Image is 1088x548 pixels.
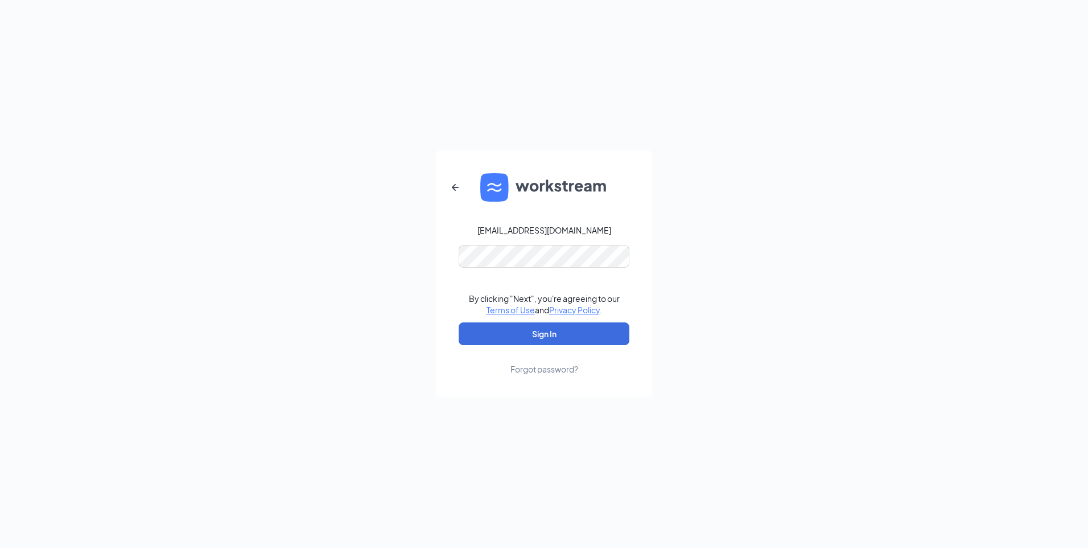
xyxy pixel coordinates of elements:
[448,181,462,194] svg: ArrowLeftNew
[510,363,578,375] div: Forgot password?
[477,224,611,236] div: [EMAIL_ADDRESS][DOMAIN_NAME]
[480,173,608,202] img: WS logo and Workstream text
[487,305,535,315] a: Terms of Use
[459,322,629,345] button: Sign In
[510,345,578,375] a: Forgot password?
[549,305,600,315] a: Privacy Policy
[442,174,469,201] button: ArrowLeftNew
[469,293,620,316] div: By clicking "Next", you're agreeing to our and .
